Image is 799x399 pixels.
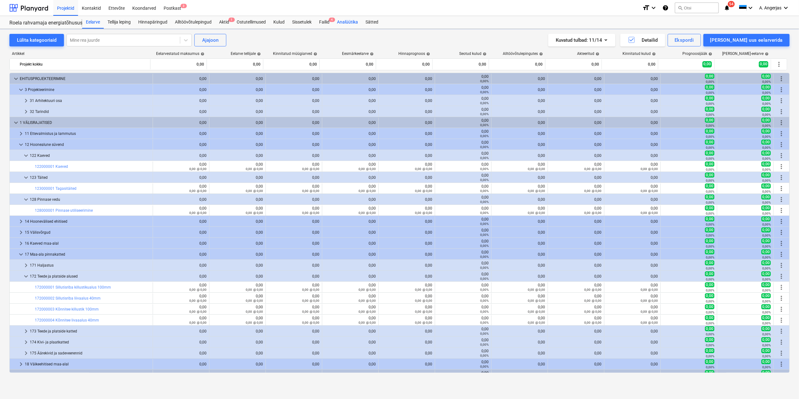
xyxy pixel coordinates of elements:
div: Artikkel [9,51,151,56]
div: 0,00 [607,153,658,158]
div: Projekt kokku [20,59,148,69]
div: 0,00 [604,59,655,69]
a: Alltöövõtulepingud [171,16,215,29]
div: 32 Tarindid [30,107,150,117]
div: 0,00 [325,175,376,180]
span: Rohkem tegevusi [778,130,785,137]
div: 0,00 [550,153,602,158]
small: 0,00% [762,91,771,94]
div: 0,00 [325,162,376,171]
div: 0,00 [209,59,260,69]
div: 0,00 [491,59,543,69]
small: 0,00 @ 0,00 [528,167,545,171]
div: 0,00 [325,120,376,125]
div: 0,00 [381,162,432,171]
small: 0,00% [762,113,771,116]
small: 0,00% [480,79,489,83]
span: Rohkem tegevusi [778,229,785,236]
span: keyboard_arrow_down [12,371,20,379]
div: 0,00 [438,140,489,149]
div: 0,00 [494,109,545,114]
div: 0,00 [438,162,489,171]
span: Rohkem tegevusi [778,273,785,280]
div: 11 Ettevalmistus ja lammutus [25,129,150,139]
small: 0,00 @ 0,00 [584,167,602,171]
div: 0,00 [550,98,602,103]
button: Ekspordi [668,34,701,46]
div: 0,00 [325,153,376,158]
span: Rohkem tegevusi [778,218,785,225]
div: 0,00 [212,142,263,147]
div: 0,00 [607,131,658,136]
span: Rohkem tegevusi [778,284,785,291]
div: 0,00 [268,153,319,158]
a: Kulud [270,16,288,29]
div: 0,00 [438,129,489,138]
small: 0,00% [480,101,489,105]
small: 0,00% [480,134,489,138]
small: 0,00% [762,135,771,138]
div: Analüütika [333,16,362,29]
div: 0,00 [379,59,430,69]
span: 0,00 [705,129,714,134]
div: 0,00 [212,131,263,136]
div: 0,00 [438,118,489,127]
a: Failid4 [315,16,333,29]
small: 0,00% [762,157,771,160]
small: 0,00% [762,124,771,127]
div: Aktid [215,16,233,29]
div: 0,00 [494,175,545,180]
button: Ajajoon [194,34,226,46]
span: 0,00 [705,74,714,79]
div: 31 Arhitektuuri osa [30,96,150,106]
div: Tellija leping [104,16,134,29]
span: help [594,52,599,56]
i: keyboard_arrow_down [650,4,657,12]
span: 0,00 [761,118,771,123]
div: 0,00 [438,151,489,160]
small: 0,00% [480,112,489,116]
span: Rohkem tegevusi [778,360,785,368]
div: [PERSON_NAME] uus eelarverida [710,36,783,44]
span: 0,00 [761,129,771,134]
div: 0,00 [155,153,207,158]
small: 0,00% [762,80,771,83]
div: Alltöövõtulepingutes [503,51,543,56]
span: Rohkem tegevusi [778,86,785,93]
span: Rohkem tegevusi [778,119,785,126]
div: 0,00 [381,175,432,180]
span: Rohkem tegevusi [778,207,785,214]
div: 0,00 [268,98,319,103]
div: 0,00 [381,88,432,92]
div: 0,00 [268,131,319,136]
div: 0,00 [550,131,602,136]
div: Eelarvestatud maksumus [156,51,204,56]
span: help [707,52,712,56]
div: 0,00 [212,175,263,180]
div: 0,00 [494,98,545,103]
span: Rohkem tegevusi [778,174,785,181]
small: 0,00% [706,168,714,171]
span: help [312,52,317,56]
span: 1 [229,18,235,22]
span: keyboard_arrow_down [22,152,30,159]
div: 0,00 [381,142,432,147]
div: 0,00 [381,153,432,158]
div: 0,00 [607,175,658,180]
i: keyboard_arrow_down [782,4,790,12]
span: Rohkem tegevusi [778,185,785,192]
a: 128000001 Pinnase utiliseerimine [35,208,93,213]
div: 0,00 [494,131,545,136]
i: notifications [724,4,730,12]
small: 0,00% [762,102,771,105]
div: 0,00 [494,142,545,147]
span: Rohkem tegevusi [778,152,785,159]
div: 0,00 [550,175,602,180]
span: 0,00 [705,118,714,123]
span: keyboard_arrow_down [17,86,25,93]
span: 0,00 [705,96,714,101]
div: 0,00 [212,162,263,171]
div: 0,00 [325,131,376,136]
span: keyboard_arrow_down [12,75,20,82]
